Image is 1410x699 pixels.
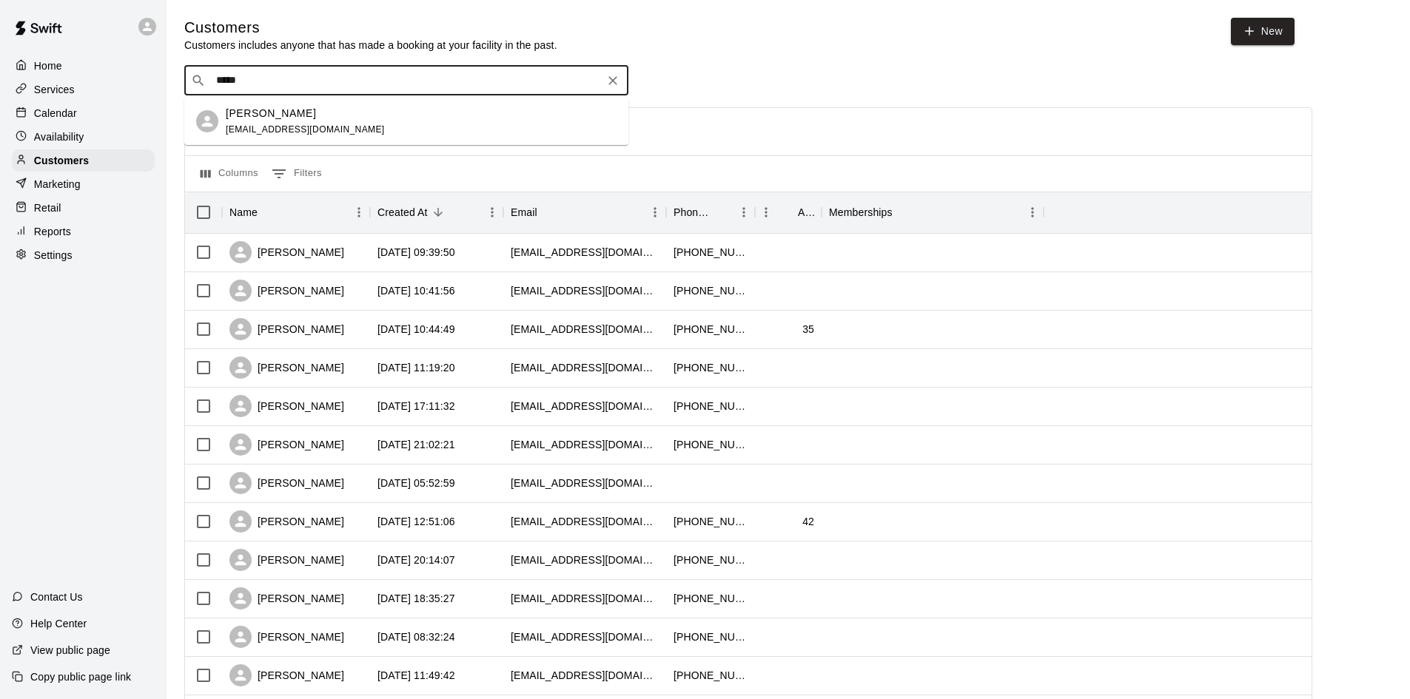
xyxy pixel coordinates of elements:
[377,360,455,375] div: 2025-08-02 11:19:20
[712,202,733,223] button: Sort
[184,66,628,95] div: Search customers by name or email
[229,241,344,263] div: [PERSON_NAME]
[377,283,455,298] div: 2025-08-12 10:41:56
[197,162,262,186] button: Select columns
[377,629,455,644] div: 2025-05-22 08:32:24
[30,616,87,631] p: Help Center
[30,669,131,684] p: Copy public page link
[229,395,344,417] div: [PERSON_NAME]
[829,192,893,233] div: Memberships
[674,437,748,452] div: +12623788936
[733,201,755,223] button: Menu
[511,283,659,298] div: caseygrace307@yahoo.com
[503,192,666,233] div: Email
[34,82,75,97] p: Services
[511,437,659,452] div: bskowronek18@icloud.com
[229,192,258,233] div: Name
[12,197,155,219] a: Retail
[34,153,89,168] p: Customers
[1231,18,1295,45] a: New
[196,110,218,132] div: Michael Gonzales
[1021,201,1044,223] button: Menu
[222,192,370,233] div: Name
[12,173,155,195] a: Marketing
[30,590,83,604] p: Contact Us
[377,476,455,490] div: 2025-06-26 05:52:59
[370,192,503,233] div: Created At
[12,78,155,101] a: Services
[34,248,73,263] p: Settings
[674,192,712,233] div: Phone Number
[674,591,748,606] div: +12628943084
[511,192,537,233] div: Email
[674,360,748,375] div: +12627514197
[12,126,155,148] a: Availability
[674,399,748,413] div: +12624705784
[511,553,659,567] div: njaeck09@yahoo.com
[229,549,344,571] div: [PERSON_NAME]
[674,629,748,644] div: +16083025734
[777,202,798,223] button: Sort
[229,587,344,609] div: [PERSON_NAME]
[511,668,659,683] div: nagagnon@yahoo.com
[511,322,659,337] div: mgonzales720mg@gmail.com
[377,668,455,683] div: 2025-05-21 11:49:42
[511,245,659,260] div: pmfjhan7@gmail.com
[822,192,1044,233] div: Memberships
[511,476,659,490] div: tschmidt417@gmail.com
[674,514,748,529] div: +14144690194
[377,245,455,260] div: 2025-08-28 09:39:50
[511,514,659,529] div: nickinel2001@yahoo.com
[377,192,428,233] div: Created At
[229,510,344,533] div: [PERSON_NAME]
[12,244,155,266] div: Settings
[755,192,822,233] div: Age
[268,162,326,186] button: Show filters
[12,102,155,124] a: Calendar
[12,55,155,77] a: Home
[377,437,455,452] div: 2025-06-27 21:02:21
[666,192,755,233] div: Phone Number
[674,668,748,683] div: +12622291840
[12,149,155,172] a: Customers
[12,220,155,243] a: Reports
[802,322,814,337] div: 35
[229,357,344,379] div: [PERSON_NAME]
[481,201,503,223] button: Menu
[893,202,913,223] button: Sort
[229,433,344,456] div: [PERSON_NAME]
[674,322,748,337] div: +12623648658
[34,200,61,215] p: Retail
[184,18,557,38] h5: Customers
[34,58,62,73] p: Home
[377,514,455,529] div: 2025-06-18 12:51:06
[644,201,666,223] button: Menu
[226,106,316,121] p: [PERSON_NAME]
[348,201,370,223] button: Menu
[258,202,278,223] button: Sort
[428,202,449,223] button: Sort
[511,399,659,413] div: cartwright197@gmail.com
[377,553,455,567] div: 2025-06-17 20:14:07
[34,177,81,192] p: Marketing
[511,591,659,606] div: njsa2@yahoo.com
[798,192,814,233] div: Age
[34,106,77,121] p: Calendar
[229,318,344,340] div: [PERSON_NAME]
[229,472,344,494] div: [PERSON_NAME]
[229,280,344,302] div: [PERSON_NAME]
[229,626,344,648] div: [PERSON_NAME]
[229,664,344,686] div: [PERSON_NAME]
[537,202,558,223] button: Sort
[511,360,659,375] div: adleymoto@hotmail.com
[34,129,84,144] p: Availability
[674,245,748,260] div: +14147937110
[602,70,623,91] button: Clear
[755,201,777,223] button: Menu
